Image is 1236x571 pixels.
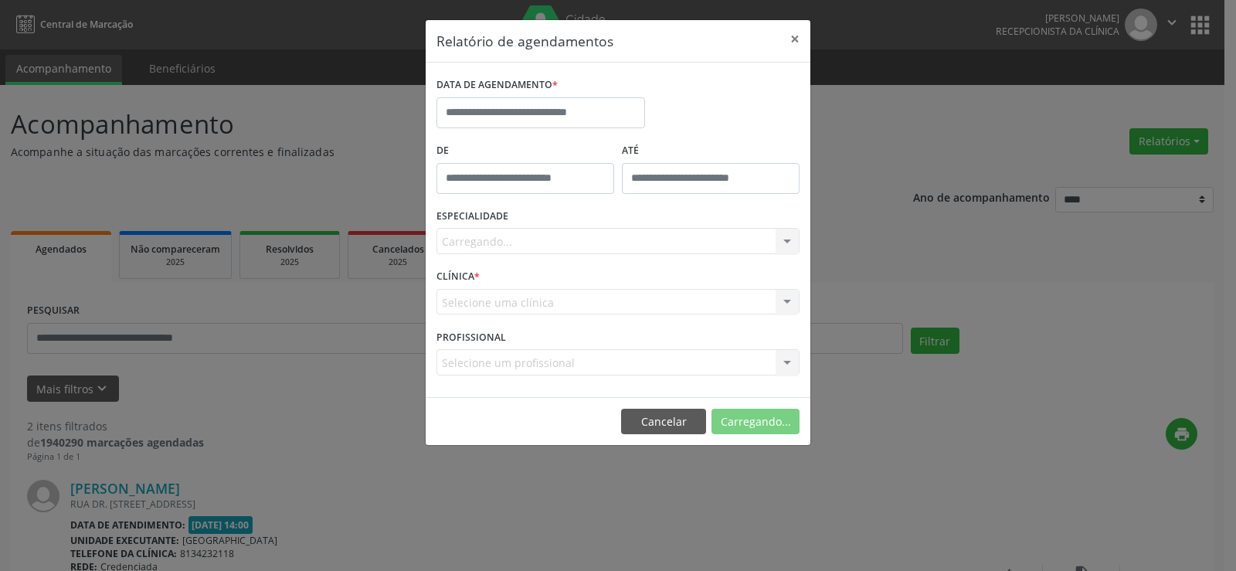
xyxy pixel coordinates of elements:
[711,409,800,435] button: Carregando...
[436,265,480,289] label: CLÍNICA
[621,409,706,435] button: Cancelar
[436,139,614,163] label: De
[436,31,613,51] h5: Relatório de agendamentos
[436,73,558,97] label: DATA DE AGENDAMENTO
[436,205,508,229] label: ESPECIALIDADE
[779,20,810,58] button: Close
[436,325,506,349] label: PROFISSIONAL
[622,139,800,163] label: ATÉ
